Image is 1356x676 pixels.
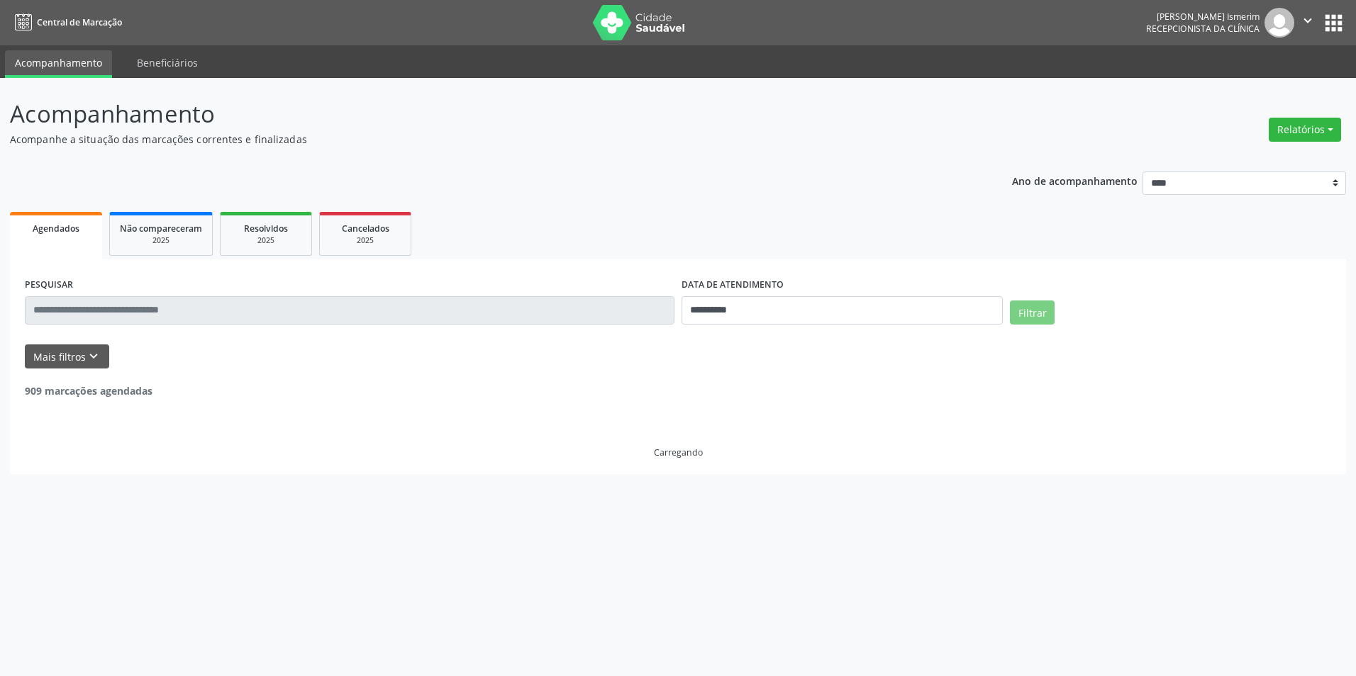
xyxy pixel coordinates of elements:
p: Acompanhe a situação das marcações correntes e finalizadas [10,132,945,147]
a: Beneficiários [127,50,208,75]
div: 2025 [330,235,401,246]
button: Relatórios [1269,118,1341,142]
p: Ano de acompanhamento [1012,171,1138,189]
img: img [1265,8,1294,38]
div: 2025 [230,235,301,246]
span: Agendados [33,222,79,235]
strong: 909 marcações agendadas [25,384,152,398]
i:  [1300,13,1316,28]
a: Acompanhamento [5,50,112,78]
a: Central de Marcação [10,11,122,34]
p: Acompanhamento [10,96,945,132]
span: Não compareceram [120,222,202,235]
div: 2025 [120,235,202,246]
label: DATA DE ATENDIMENTO [682,274,784,296]
span: Recepcionista da clínica [1146,23,1260,35]
span: Resolvidos [244,222,288,235]
button: Filtrar [1010,300,1055,325]
div: Carregando [654,446,703,458]
button:  [1294,8,1321,38]
button: apps [1321,11,1346,35]
i: keyboard_arrow_down [86,349,101,364]
span: Cancelados [342,222,389,235]
span: Central de Marcação [37,16,122,28]
div: [PERSON_NAME] Ismerim [1146,11,1260,23]
button: Mais filtroskeyboard_arrow_down [25,344,109,369]
label: PESQUISAR [25,274,73,296]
